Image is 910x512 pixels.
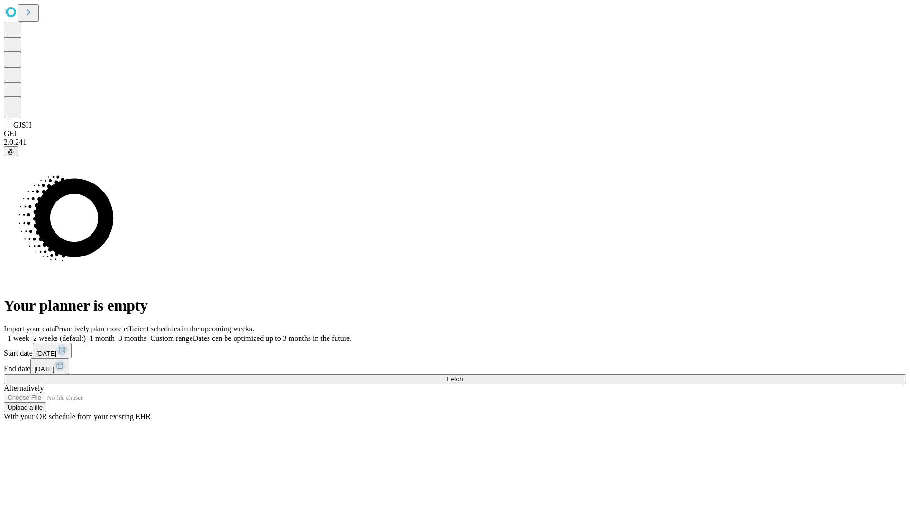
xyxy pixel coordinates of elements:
span: @ [8,148,14,155]
span: 1 month [90,334,115,342]
h1: Your planner is empty [4,297,906,314]
button: Upload a file [4,402,46,412]
span: Fetch [447,375,463,383]
div: End date [4,358,906,374]
span: 3 months [118,334,146,342]
div: Start date [4,343,906,358]
span: Import your data [4,325,55,333]
span: 2 weeks (default) [33,334,86,342]
span: Custom range [150,334,192,342]
div: GEI [4,129,906,138]
button: [DATE] [33,343,72,358]
span: GJSH [13,121,31,129]
span: [DATE] [34,366,54,373]
button: [DATE] [30,358,69,374]
div: 2.0.241 [4,138,906,146]
span: 1 week [8,334,29,342]
span: Dates can be optimized up to 3 months in the future. [193,334,352,342]
span: With your OR schedule from your existing EHR [4,412,151,421]
span: [DATE] [36,350,56,357]
button: Fetch [4,374,906,384]
span: Proactively plan more efficient schedules in the upcoming weeks. [55,325,254,333]
button: @ [4,146,18,156]
span: Alternatively [4,384,44,392]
